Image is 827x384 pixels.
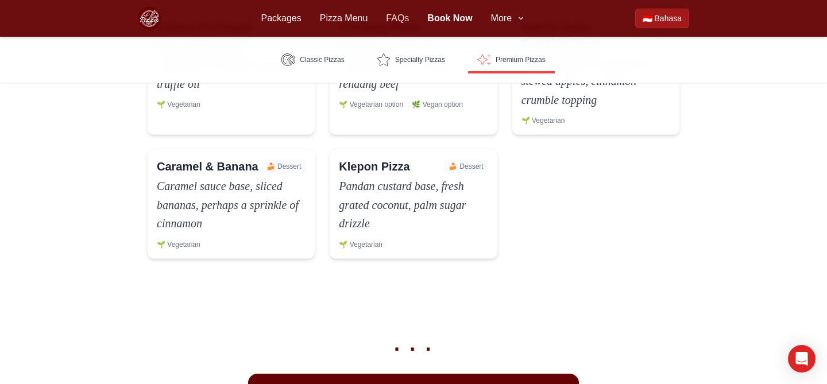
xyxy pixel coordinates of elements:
[339,240,382,249] span: 🌱 Vegetarian
[329,149,497,259] div: Klepon Pizza Pizza (also known as Dessert Pizza, Pandan Coconut Pizza) - Bali Pizza Party
[157,100,200,109] span: 🌱 Vegetarian
[427,11,472,25] a: Book Now
[339,100,403,109] span: 🌱 Vegetarian option
[444,160,488,173] span: Dessert
[138,7,161,30] img: Bali Pizza Party Logo
[496,55,546,64] span: Premium Pizzas
[395,55,445,64] span: Specialty Pizzas
[468,46,555,73] a: Premium Pizzas
[320,11,368,25] a: Pizza Menu
[339,158,409,174] h3: Klepon Pizza
[788,345,816,373] div: Open Intercom Messenger
[412,100,462,109] span: 🌿 Vegan option
[147,149,315,259] div: Caramel & Banana Pizza (also known as Dessert Pizza) - Bali Pizza Party
[635,9,689,28] a: Beralih ke Bahasa Indonesia
[655,13,682,24] span: Bahasa
[157,240,200,249] span: 🌱 Vegetarian
[272,46,353,73] a: Classic Pizzas
[521,116,565,125] span: 🌱 Vegetarian
[262,160,306,173] span: Dessert
[281,53,295,67] img: Classic Pizzas
[491,11,512,25] span: More
[266,162,275,170] span: 🍰
[449,162,457,170] span: 🍰
[147,332,680,355] p: . . .
[491,11,525,25] button: More
[368,46,454,73] a: Specialty Pizzas
[477,53,491,67] img: Premium Pizzas
[377,53,391,67] img: Specialty Pizzas
[261,11,301,25] a: Packages
[157,177,306,233] p: Caramel sauce base, sliced bananas, perhaps a sprinkle of cinnamon
[300,55,344,64] span: Classic Pizzas
[339,177,488,233] p: Pandan custard base, fresh grated coconut, palm sugar drizzle
[157,158,258,174] h3: Caramel & Banana
[386,11,409,25] a: FAQs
